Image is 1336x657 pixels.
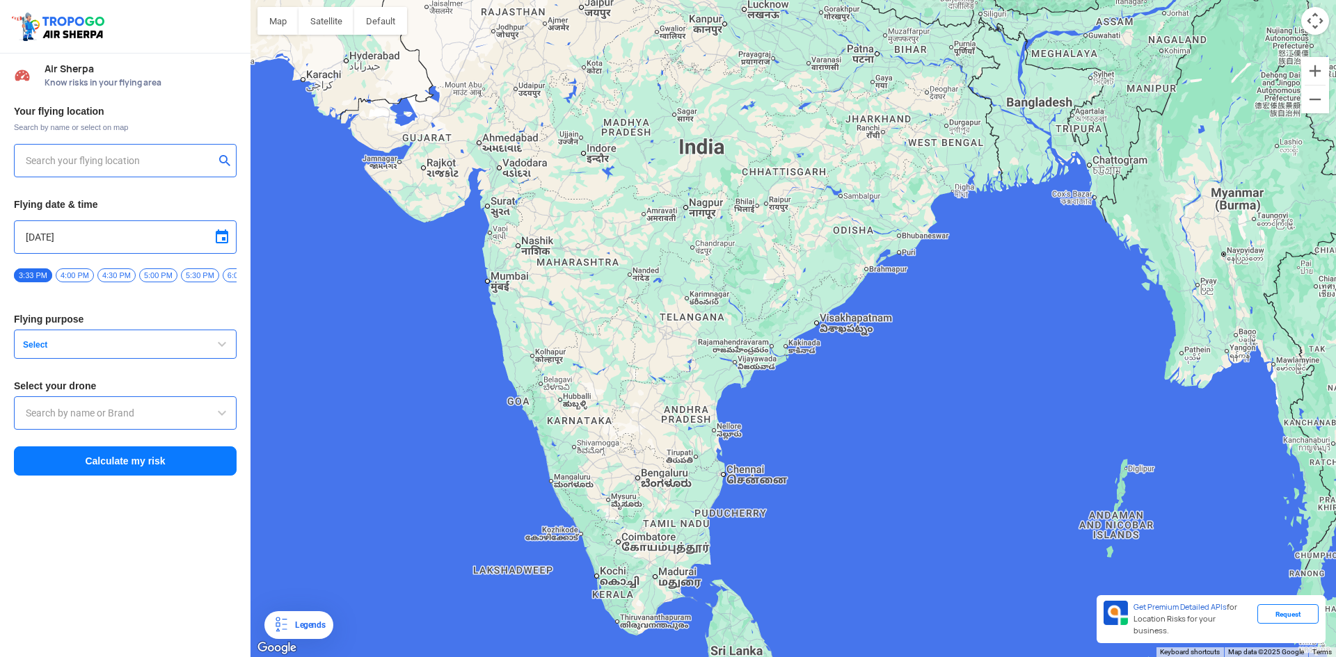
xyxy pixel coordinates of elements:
[1134,602,1227,612] span: Get Premium Detailed APIs
[1301,7,1329,35] button: Map camera controls
[1228,648,1304,656] span: Map data ©2025 Google
[1128,601,1257,638] div: for Location Risks for your business.
[14,67,31,83] img: Risk Scores
[45,63,237,74] span: Air Sherpa
[1301,86,1329,113] button: Zoom out
[45,77,237,88] span: Know risks in your flying area
[14,314,237,324] h3: Flying purpose
[26,229,225,245] input: Select Date
[14,446,237,476] button: Calculate my risk
[56,268,94,282] span: 4:00 PM
[1312,648,1332,656] a: Terms
[14,268,52,282] span: 3:33 PM
[14,122,237,133] span: Search by name or select on map
[289,617,325,633] div: Legends
[181,268,219,282] span: 5:30 PM
[26,152,214,169] input: Search your flying location
[1104,601,1128,625] img: Premium APIs
[14,200,237,209] h3: Flying date & time
[26,405,225,421] input: Search by name or Brand
[14,106,237,116] h3: Your flying location
[97,268,136,282] span: 4:30 PM
[17,339,191,350] span: Select
[1301,57,1329,85] button: Zoom in
[299,7,354,35] button: Show satellite imagery
[10,10,109,42] img: ic_tgdronemaps.svg
[254,639,300,657] img: Google
[254,639,300,657] a: Open this area in Google Maps (opens a new window)
[14,330,237,359] button: Select
[14,381,237,391] h3: Select your drone
[273,617,289,633] img: Legends
[139,268,177,282] span: 5:00 PM
[1257,604,1319,624] div: Request
[1160,647,1220,657] button: Keyboard shortcuts
[257,7,299,35] button: Show street map
[223,268,261,282] span: 6:00 PM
